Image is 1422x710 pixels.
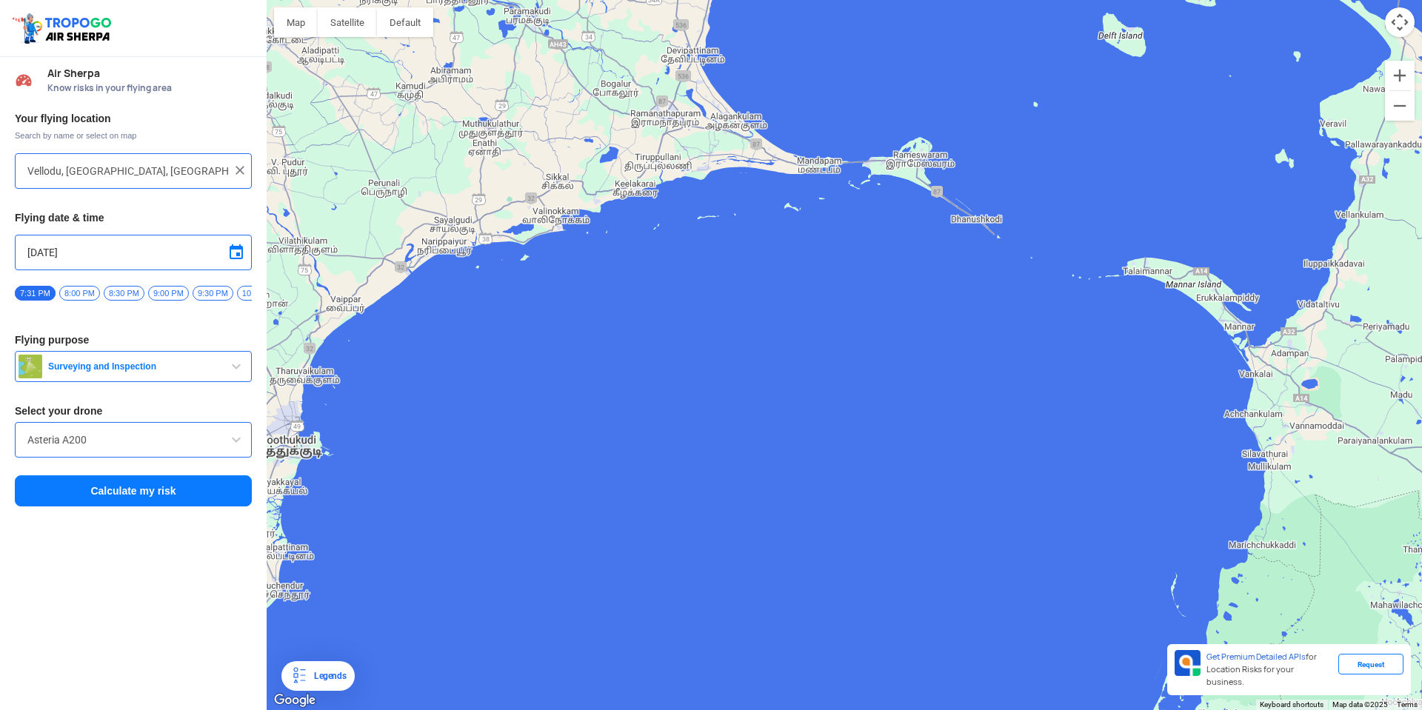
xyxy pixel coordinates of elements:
button: Surveying and Inspection [15,351,252,382]
input: Search your flying location [27,162,228,180]
img: ic_tgdronemaps.svg [11,11,116,45]
span: 9:00 PM [148,286,189,301]
div: Request [1338,654,1403,674]
span: 9:30 PM [193,286,233,301]
span: Know risks in your flying area [47,82,252,94]
div: for Location Risks for your business. [1201,650,1338,689]
a: Terms [1397,700,1418,709]
span: Map data ©2025 [1332,700,1388,709]
img: Google [270,691,319,710]
button: Calculate my risk [15,475,252,506]
span: Surveying and Inspection [42,361,227,372]
button: Zoom in [1385,61,1415,90]
span: 7:31 PM [15,286,56,301]
img: ic_close.png [233,163,247,178]
img: survey.png [19,355,42,378]
h3: Your flying location [15,113,252,124]
button: Show satellite imagery [318,7,377,37]
span: 10:00 PM [237,286,282,301]
button: Map camera controls [1385,7,1415,37]
button: Show street map [274,7,318,37]
span: Air Sherpa [47,67,252,79]
h3: Flying purpose [15,335,252,345]
input: Search by name or Brand [27,431,239,449]
span: 8:00 PM [59,286,100,301]
h3: Select your drone [15,406,252,416]
span: 8:30 PM [104,286,144,301]
span: Get Premium Detailed APIs [1206,652,1306,662]
span: Search by name or select on map [15,130,252,141]
input: Select Date [27,244,239,261]
a: Open this area in Google Maps (opens a new window) [270,691,319,710]
button: Keyboard shortcuts [1260,700,1323,710]
img: Legends [290,667,308,685]
h3: Flying date & time [15,212,252,223]
div: Legends [308,667,346,685]
button: Zoom out [1385,91,1415,121]
img: Premium APIs [1175,650,1201,676]
img: Risk Scores [15,71,33,89]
